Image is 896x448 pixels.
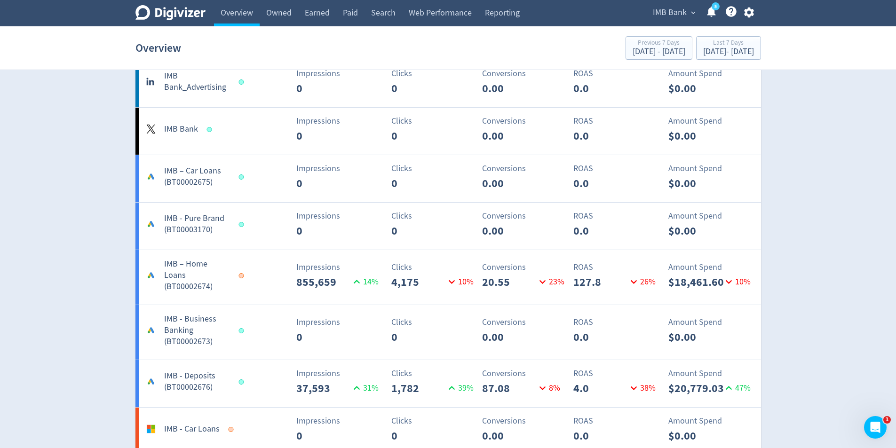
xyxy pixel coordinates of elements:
[391,80,445,97] p: 0
[296,67,381,80] p: Impressions
[296,329,350,346] p: 0
[573,162,658,175] p: ROAS
[482,162,567,175] p: Conversions
[864,416,887,439] iframe: Intercom live chat
[238,222,246,227] span: Data last synced: 29 Aug 2025, 4:01am (AEST)
[573,261,658,274] p: ROAS
[573,115,658,127] p: ROAS
[164,370,230,393] h5: IMB - Deposits (BT00002676)
[482,380,536,397] p: 87.08
[391,415,476,427] p: Clicks
[668,367,753,380] p: Amount Spend
[391,427,445,444] p: 0
[296,274,350,291] p: 855,659
[668,162,753,175] p: Amount Spend
[164,165,230,188] h5: IMB – Car Loans (BT00002675)
[482,115,567,127] p: Conversions
[722,382,751,394] p: 47 %
[135,305,761,360] a: IMB - Business Banking (BT00002673)Impressions0Clicks0Conversions0.00ROAS0.0Amount Spend$0.00
[626,36,692,60] button: Previous 7 Days[DATE] - [DATE]
[296,127,350,144] p: 0
[135,108,761,155] a: IMB BankImpressions0Clicks0Conversions0.00ROAS0.0Amount Spend$0.00
[482,261,567,274] p: Conversions
[391,367,476,380] p: Clicks
[482,274,536,291] p: 20.55
[482,127,536,144] p: 0.00
[573,175,627,192] p: 0.0
[238,328,246,333] span: Data last synced: 28 Aug 2025, 12:01pm (AEST)
[164,424,220,435] h5: IMB - Car Loans
[391,380,445,397] p: 1,782
[573,316,658,329] p: ROAS
[573,80,627,97] p: 0.0
[145,75,157,86] svg: linkedin
[391,175,445,192] p: 0
[668,80,722,97] p: $0.00
[135,60,761,107] a: IMB Bank_AdvertisingImpressions0Clicks0Conversions0.00ROAS0.0Amount Spend$0.00
[238,174,246,180] span: Data last synced: 29 Aug 2025, 4:01am (AEST)
[482,427,536,444] p: 0.00
[573,210,658,222] p: ROAS
[445,275,474,288] p: 10 %
[668,127,722,144] p: $0.00
[164,124,198,135] h5: IMB Bank
[573,380,627,397] p: 4.0
[668,329,722,346] p: $0.00
[296,415,381,427] p: Impressions
[135,203,761,250] a: IMB - Pure Brand (BT00003170)Impressions0Clicks0Conversions0.00ROAS0.0Amount Spend$0.00
[714,3,716,10] text: 5
[482,175,536,192] p: 0.00
[391,162,476,175] p: Clicks
[228,427,236,432] span: Data last synced: 8 Dec 2024, 12:01pm (AEDT)
[668,274,722,291] p: $18,461.60
[668,427,722,444] p: $0.00
[135,250,761,305] a: IMB – Home Loans (BT00002674)Impressions855,65914%Clicks4,17510%Conversions20.5523%ROAS127.826%Am...
[668,222,722,239] p: $0.00
[482,80,536,97] p: 0.00
[482,67,567,80] p: Conversions
[633,47,685,56] div: [DATE] - [DATE]
[633,39,685,47] div: Previous 7 Days
[296,261,381,274] p: Impressions
[391,127,445,144] p: 0
[164,71,230,93] h5: IMB Bank_Advertising
[668,210,753,222] p: Amount Spend
[627,275,656,288] p: 26 %
[573,67,658,80] p: ROAS
[296,316,381,329] p: Impressions
[206,127,214,132] span: Data last synced: 29 Aug 2025, 4:01am (AEST)
[668,261,753,274] p: Amount Spend
[482,316,567,329] p: Conversions
[668,415,753,427] p: Amount Spend
[689,8,698,17] span: expand_more
[391,115,476,127] p: Clicks
[653,5,687,20] span: IMB Bank
[296,175,350,192] p: 0
[296,162,381,175] p: Impressions
[238,79,246,85] span: Data last synced: 28 Aug 2025, 12:01pm (AEST)
[536,275,564,288] p: 23 %
[668,380,722,397] p: $20,779.03
[573,415,658,427] p: ROAS
[391,261,476,274] p: Clicks
[668,316,753,329] p: Amount Spend
[296,380,350,397] p: 37,593
[296,367,381,380] p: Impressions
[668,67,753,80] p: Amount Spend
[482,222,536,239] p: 0.00
[135,360,761,407] a: IMB - Deposits (BT00002676)Impressions37,59331%Clicks1,78239%Conversions87.088%ROAS4.038%Amount S...
[536,382,560,394] p: 8 %
[482,367,567,380] p: Conversions
[296,427,350,444] p: 0
[391,67,476,80] p: Clicks
[573,274,627,291] p: 127.8
[445,382,474,394] p: 39 %
[238,379,246,385] span: Data last synced: 29 Aug 2025, 4:01am (AEST)
[391,274,445,291] p: 4,175
[703,39,754,47] div: Last 7 Days
[883,416,891,424] span: 1
[696,36,761,60] button: Last 7 Days[DATE]- [DATE]
[238,273,246,278] span: Data last synced: 26 Aug 2025, 7:18pm (AEST)
[296,80,350,97] p: 0
[668,115,753,127] p: Amount Spend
